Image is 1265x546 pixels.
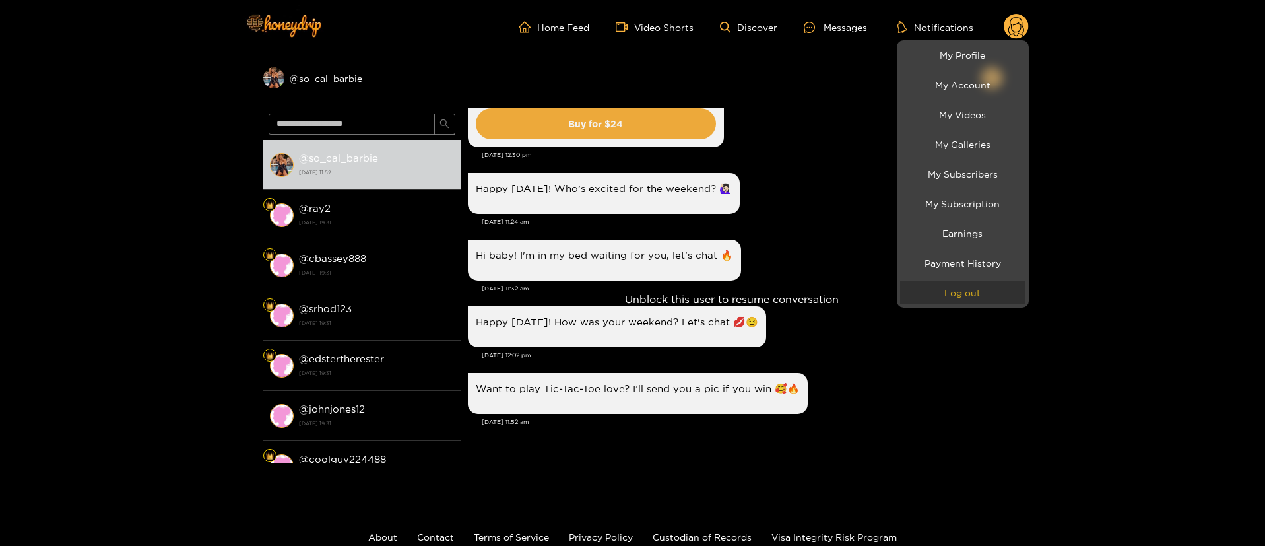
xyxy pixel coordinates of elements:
a: Payment History [900,252,1025,275]
button: Log out [900,281,1025,304]
a: My Account [900,73,1025,96]
a: My Subscription [900,192,1025,215]
a: My Subscribers [900,162,1025,186]
a: My Videos [900,103,1025,126]
a: My Profile [900,44,1025,67]
a: My Galleries [900,133,1025,156]
a: Earnings [900,222,1025,245]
